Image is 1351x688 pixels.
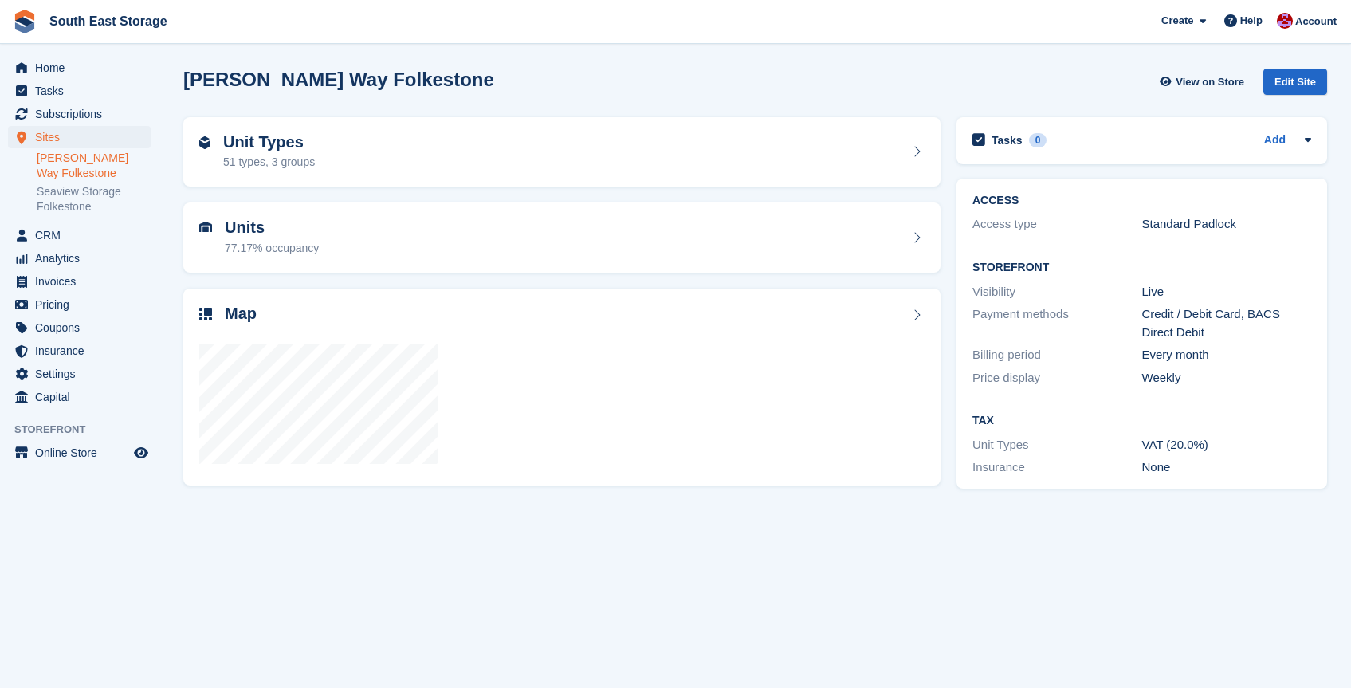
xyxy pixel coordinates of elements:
[1295,14,1337,29] span: Account
[132,443,151,462] a: Preview store
[8,57,151,79] a: menu
[35,126,131,148] span: Sites
[13,10,37,33] img: stora-icon-8386f47178a22dfd0bd8f6a31ec36ba5ce8667c1dd55bd0f319d3a0aa187defe.svg
[972,261,1311,274] h2: Storefront
[35,57,131,79] span: Home
[972,305,1142,341] div: Payment methods
[1029,133,1047,147] div: 0
[1264,132,1286,150] a: Add
[37,184,151,214] a: Seaview Storage Folkestone
[35,316,131,339] span: Coupons
[225,240,319,257] div: 77.17% occupancy
[8,80,151,102] a: menu
[8,270,151,293] a: menu
[972,346,1142,364] div: Billing period
[1142,369,1312,387] div: Weekly
[225,218,319,237] h2: Units
[972,195,1311,207] h2: ACCESS
[35,363,131,385] span: Settings
[35,247,131,269] span: Analytics
[972,215,1142,234] div: Access type
[992,133,1023,147] h2: Tasks
[8,340,151,362] a: menu
[199,308,212,320] img: map-icn-33ee37083ee616e46c38cad1a60f524a97daa1e2b2c8c0bc3eb3415660979fc1.svg
[35,293,131,316] span: Pricing
[1263,69,1327,101] a: Edit Site
[1263,69,1327,95] div: Edit Site
[183,117,941,187] a: Unit Types 51 types, 3 groups
[183,69,494,90] h2: [PERSON_NAME] Way Folkestone
[14,422,159,438] span: Storefront
[1142,215,1312,234] div: Standard Padlock
[223,154,315,171] div: 51 types, 3 groups
[35,442,131,464] span: Online Store
[1161,13,1193,29] span: Create
[8,442,151,464] a: menu
[1157,69,1251,95] a: View on Store
[43,8,174,34] a: South East Storage
[225,305,257,323] h2: Map
[1142,458,1312,477] div: None
[1142,283,1312,301] div: Live
[1142,436,1312,454] div: VAT (20.0%)
[972,369,1142,387] div: Price display
[223,133,315,151] h2: Unit Types
[8,224,151,246] a: menu
[35,80,131,102] span: Tasks
[1176,74,1244,90] span: View on Store
[972,283,1142,301] div: Visibility
[1142,305,1312,341] div: Credit / Debit Card, BACS Direct Debit
[35,386,131,408] span: Capital
[972,458,1142,477] div: Insurance
[8,316,151,339] a: menu
[199,136,210,149] img: unit-type-icn-2b2737a686de81e16bb02015468b77c625bbabd49415b5ef34ead5e3b44a266d.svg
[8,386,151,408] a: menu
[8,363,151,385] a: menu
[37,151,151,181] a: [PERSON_NAME] Way Folkestone
[183,202,941,273] a: Units 77.17% occupancy
[972,436,1142,454] div: Unit Types
[183,289,941,486] a: Map
[35,270,131,293] span: Invoices
[35,103,131,125] span: Subscriptions
[8,103,151,125] a: menu
[35,340,131,362] span: Insurance
[1142,346,1312,364] div: Every month
[1277,13,1293,29] img: Roger Norris
[8,247,151,269] a: menu
[8,293,151,316] a: menu
[35,224,131,246] span: CRM
[8,126,151,148] a: menu
[199,222,212,233] img: unit-icn-7be61d7bf1b0ce9d3e12c5938cc71ed9869f7b940bace4675aadf7bd6d80202e.svg
[972,415,1311,427] h2: Tax
[1240,13,1263,29] span: Help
